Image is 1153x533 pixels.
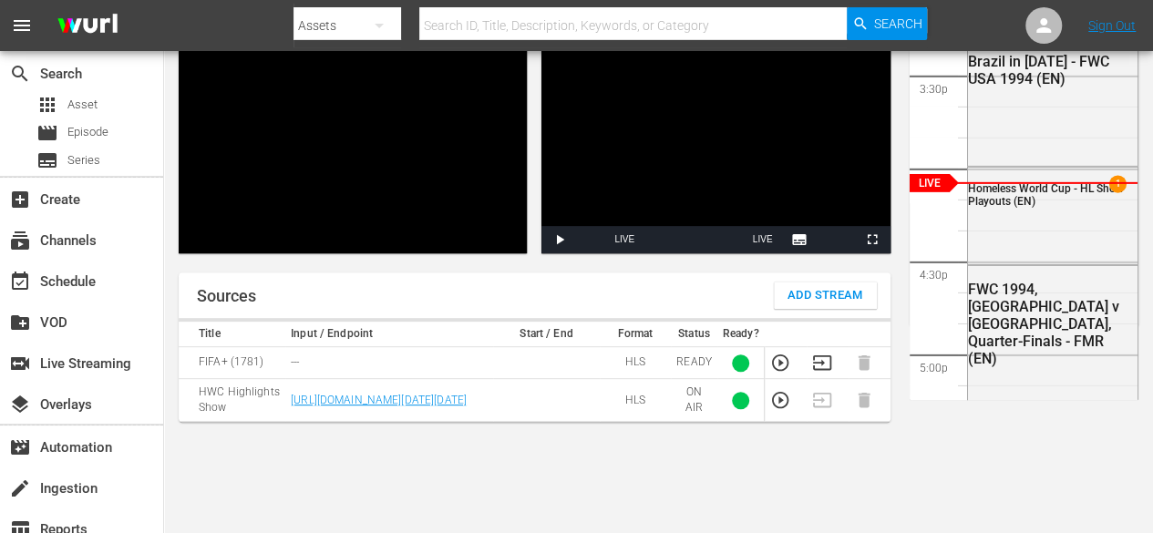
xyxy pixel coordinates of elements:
[179,322,285,347] th: Title
[600,322,671,347] th: Format
[1088,18,1136,33] a: Sign Out
[1109,176,1127,193] span: 1
[781,226,818,253] button: Subtitles
[9,436,31,458] span: Automation
[671,322,717,347] th: Status
[36,149,58,171] span: Series
[671,347,717,379] td: READY
[770,353,790,373] button: Preview Stream
[818,226,854,253] button: Picture-in-Picture
[614,226,634,253] div: LIVE
[717,322,765,347] th: Ready?
[847,7,927,40] button: Search
[67,151,100,169] span: Series
[11,15,33,36] span: menu
[968,182,1124,208] span: Homeless World Cup - HL Show Playouts (EN)
[493,322,600,347] th: Start / End
[874,7,922,40] span: Search
[285,322,493,347] th: Input / Endpoint
[9,189,31,210] span: Create
[67,96,98,114] span: Asset
[179,347,285,379] td: FIFA+ (1781)
[179,379,285,422] td: HWC Highlights Show
[291,394,467,406] a: [URL][DOMAIN_NAME][DATE][DATE]
[671,379,717,422] td: ON AIR
[968,53,1134,87] div: Brazil in [DATE] - FWC USA 1994 (EN)
[774,282,877,309] button: Add Stream
[9,230,31,251] span: Channels
[745,226,781,253] button: Seek to live, currently behind live
[9,477,31,499] span: Ingestion
[600,347,671,379] td: HLS
[36,94,58,116] span: Asset
[753,234,773,244] span: LIVE
[770,390,790,410] button: Preview Stream
[788,285,863,306] span: Add Stream
[9,271,31,292] span: Schedule
[968,281,1134,367] div: FWC 1994, [GEOGRAPHIC_DATA] v [GEOGRAPHIC_DATA], Quarter-Finals - FMR (EN)
[197,287,256,305] h1: Sources
[285,347,493,379] td: ---
[812,353,832,373] button: Transition
[541,226,578,253] button: Play
[9,394,31,415] span: Overlays
[9,312,31,333] span: VOD
[9,353,31,374] span: Live Streaming
[44,5,131,47] img: ans4CAIJ8jUAAAAAAAAAAAAAAAAAAAAAAAAgQb4GAAAAAAAAAAAAAAAAAAAAAAAAJMjXAAAAAAAAAAAAAAAAAAAAAAAAgAT5G...
[67,123,108,141] span: Episode
[600,379,671,422] td: HLS
[36,122,58,144] span: Episode
[9,63,31,85] span: Search
[854,226,890,253] button: Fullscreen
